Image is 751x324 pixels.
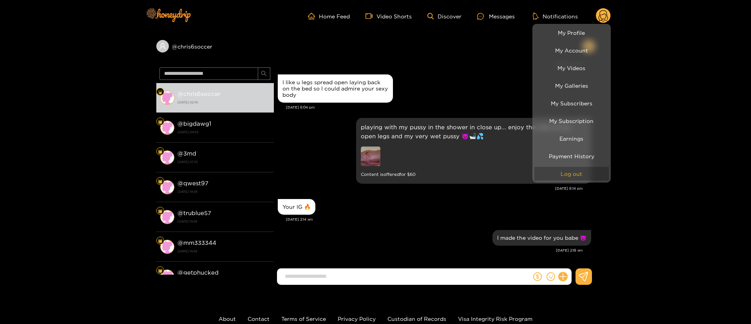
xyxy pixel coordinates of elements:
[534,149,609,163] a: Payment History
[534,26,609,40] a: My Profile
[534,132,609,145] a: Earnings
[534,96,609,110] a: My Subscribers
[534,114,609,128] a: My Subscription
[534,61,609,75] a: My Videos
[534,79,609,92] a: My Galleries
[534,43,609,57] a: My Account
[534,167,609,181] button: Log out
